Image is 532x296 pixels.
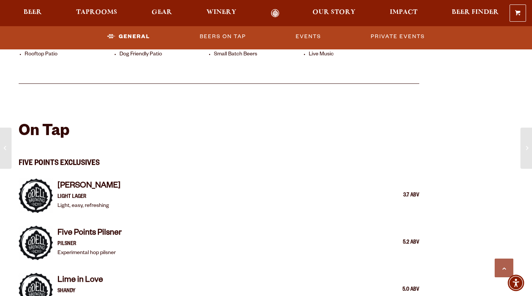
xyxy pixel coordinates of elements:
[309,51,399,58] li: Live Music
[57,228,122,240] h4: Five Points Pilsner
[24,9,42,15] span: Beer
[147,9,177,18] a: Gear
[382,191,419,201] div: 3.7 ABV
[57,287,175,296] p: Shandy
[202,9,241,18] a: Winery
[119,51,210,58] li: Dog Friendly Patio
[197,28,249,45] a: Beers on Tap
[452,9,499,15] span: Beer Finder
[57,249,122,258] p: Experimental hop pilsner
[382,285,419,295] div: 5.0 ABV
[447,9,504,18] a: Beer Finder
[71,9,122,18] a: Taprooms
[206,9,236,15] span: Winery
[57,181,121,193] h4: [PERSON_NAME]
[19,9,47,18] a: Beer
[495,259,513,277] a: Scroll to top
[368,28,428,45] a: Private Events
[382,238,419,248] div: 5.2 ABV
[76,9,117,15] span: Taprooms
[308,9,360,18] a: Our Story
[312,9,355,15] span: Our Story
[57,193,121,202] p: Light Lager
[385,9,422,18] a: Impact
[293,28,324,45] a: Events
[261,9,289,18] a: Odell Home
[19,123,69,141] h2: On Tap
[214,51,305,58] li: Small Batch Beers
[25,51,115,58] li: Rooftop Patio
[390,9,417,15] span: Impact
[19,178,53,213] img: Item Thumbnail
[508,275,524,291] div: Accessibility Menu
[57,240,122,249] p: Pilsner
[57,202,121,211] p: Light, easy, refreshing
[19,226,53,260] img: Item Thumbnail
[19,149,419,170] h3: Five Points Exclusives
[152,9,172,15] span: Gear
[57,275,175,287] h4: Lime in Love
[104,28,153,45] a: General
